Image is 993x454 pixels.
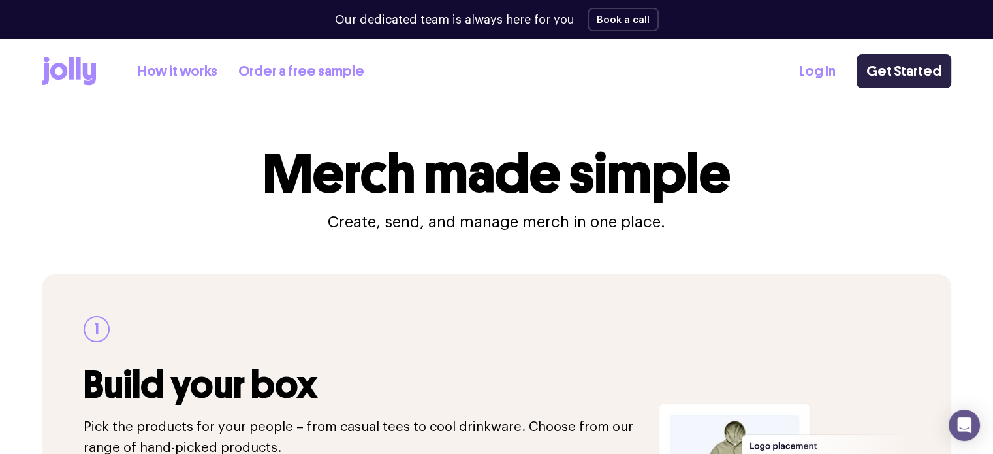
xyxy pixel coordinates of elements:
[263,146,731,201] h1: Merch made simple
[799,61,836,82] a: Log In
[335,11,575,29] p: Our dedicated team is always here for you
[328,212,665,233] p: Create, send, and manage merch in one place.
[84,316,110,342] div: 1
[238,61,364,82] a: Order a free sample
[138,61,217,82] a: How it works
[949,410,980,441] div: Open Intercom Messenger
[857,54,951,88] a: Get Started
[588,8,659,31] button: Book a call
[84,363,643,406] h3: Build your box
